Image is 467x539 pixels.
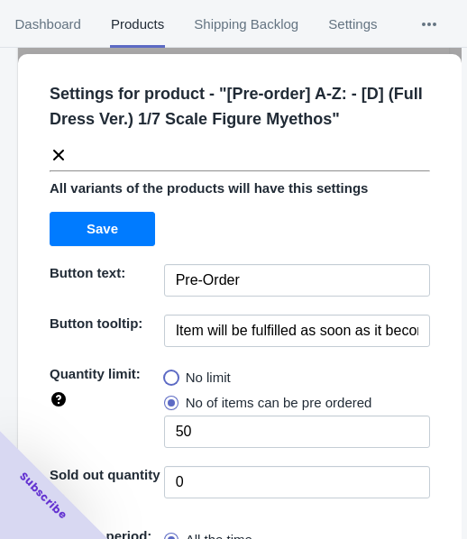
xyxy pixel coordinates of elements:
span: Dashboard [14,1,81,48]
span: Button text: [50,265,125,280]
span: No limit [186,369,231,387]
span: Products [110,1,164,48]
p: Settings for product - " [Pre-order] A-Z: - [D] (Full Dress Ver.) 1/7 Scale Figure Myethos " [50,81,444,132]
span: Settings [328,1,378,48]
button: Save [50,212,155,246]
span: No of items can be pre ordered [186,394,372,412]
span: Quantity limit: [50,366,141,381]
span: All variants of the products will have this settings [50,180,368,196]
span: Subscribe [16,469,70,523]
span: Save [87,222,118,236]
button: More tabs [392,1,466,48]
span: Shipping Backlog [194,1,299,48]
span: Button tooltip: [50,315,142,331]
